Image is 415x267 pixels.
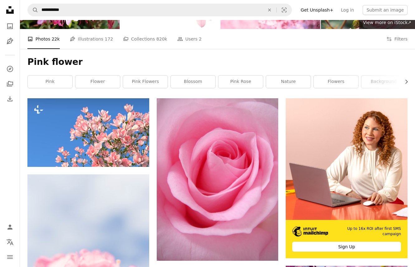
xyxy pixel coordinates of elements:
button: Menu [4,251,16,263]
a: Download History [4,93,16,105]
span: 820k [156,36,167,42]
span: 2 [199,36,202,42]
a: Illustrations [4,35,16,47]
a: Illustrations 172 [70,29,113,49]
button: Language [4,236,16,248]
button: Filters [386,29,408,49]
a: Explore [4,63,16,75]
img: pink flowers against a blue sky background [27,98,149,167]
a: pink flowers against a blue sky background [27,130,149,135]
a: pink flowers [123,75,168,88]
img: file-1722962837469-d5d3a3dee0c7image [286,98,408,220]
a: flowers [314,75,358,88]
a: Collections [4,78,16,90]
a: pink rose [218,75,263,88]
a: Log in [337,5,358,15]
span: Up to 16x ROI after first SMS campaign [337,226,401,237]
img: file-1690386555781-336d1949dad1image [292,226,328,236]
a: Get Unsplash+ [297,5,337,15]
button: Submit an image [363,5,408,15]
a: Log in / Sign up [4,221,16,233]
a: flower [75,75,120,88]
a: Up to 16x ROI after first SMS campaignSign Up [286,98,408,258]
a: View more on iStock↗ [359,17,415,29]
span: 172 [105,36,113,42]
div: Sign Up [292,242,401,252]
a: Users 2 [177,29,202,49]
span: View more on iStock ↗ [363,20,411,25]
img: close up photo of pink rose [157,98,279,261]
a: background [361,75,406,88]
a: Home — Unsplash [4,4,16,17]
a: Photos [4,20,16,32]
button: Clear [263,4,276,16]
a: blossom [171,75,215,88]
a: Collections 820k [123,29,167,49]
a: close up photo of pink rose [157,177,279,182]
button: Visual search [277,4,292,16]
button: Search Unsplash [28,4,38,16]
a: pink [28,75,72,88]
a: nature [266,75,311,88]
form: Find visuals sitewide [27,4,292,16]
h1: Pink flower [27,56,408,68]
button: scroll list to the right [401,75,408,88]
